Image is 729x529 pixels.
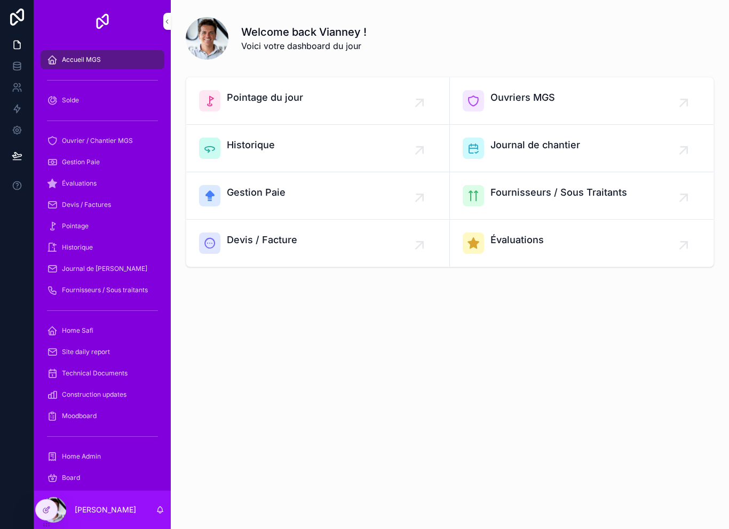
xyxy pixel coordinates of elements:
[227,138,275,153] span: Historique
[34,43,171,491] div: scrollable content
[62,201,111,209] span: Devis / Factures
[62,326,93,335] span: Home Safi
[41,468,164,487] a: Board
[450,220,714,267] a: Évaluations
[62,96,79,105] span: Solde
[94,13,111,30] img: App logo
[186,220,450,267] a: Devis / Facture
[41,131,164,150] a: Ouvrier / Chantier MGS
[450,172,714,220] a: Fournisseurs / Sous Traitants
[41,153,164,172] a: Gestion Paie
[41,195,164,214] a: Devis / Factures
[62,264,147,273] span: Journal de [PERSON_NAME]
[62,390,126,399] span: Construction updates
[41,238,164,257] a: Historique
[62,222,89,230] span: Pointage
[62,348,110,356] span: Site daily report
[227,185,286,200] span: Gestion Paie
[41,364,164,383] a: Technical Documents
[41,342,164,362] a: Site daily report
[227,233,297,247] span: Devis / Facture
[62,412,97,420] span: Moodboard
[490,138,580,153] span: Journal de chantier
[62,137,133,145] span: Ouvrier / Chantier MGS
[186,125,450,172] a: Historique
[62,179,97,188] span: Évaluations
[41,280,164,300] a: Fournisseurs / Sous traitants
[62,369,128,378] span: Technical Documents
[41,174,164,193] a: Évaluations
[241,39,367,52] span: Voici votre dashboard du jour
[227,90,303,105] span: Pointage du jour
[62,286,148,294] span: Fournisseurs / Sous traitants
[41,91,164,110] a: Solde
[41,50,164,69] a: Accueil MGS
[41,259,164,278] a: Journal de [PERSON_NAME]
[75,504,136,515] p: [PERSON_NAME]
[62,452,101,461] span: Home Admin
[41,406,164,426] a: Moodboard
[186,172,450,220] a: Gestion Paie
[62,158,100,166] span: Gestion Paie
[186,77,450,125] a: Pointage du jour
[41,447,164,466] a: Home Admin
[490,90,555,105] span: Ouvriers MGS
[62,243,93,252] span: Historique
[62,474,80,482] span: Board
[41,385,164,404] a: Construction updates
[450,77,714,125] a: Ouvriers MGS
[490,185,627,200] span: Fournisseurs / Sous Traitants
[450,125,714,172] a: Journal de chantier
[41,321,164,340] a: Home Safi
[41,217,164,236] a: Pointage
[241,25,367,39] h1: Welcome back Vianney !
[490,233,544,247] span: Évaluations
[62,55,101,64] span: Accueil MGS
